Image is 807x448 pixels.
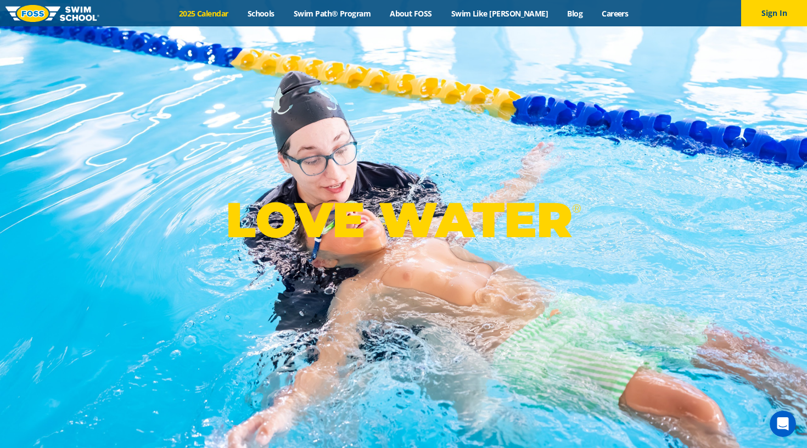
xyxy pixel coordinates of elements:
[284,8,380,19] a: Swim Path® Program
[169,8,238,19] a: 2025 Calendar
[592,8,638,19] a: Careers
[226,191,581,249] p: LOVE WATER
[770,411,796,437] iframe: Intercom live chat
[441,8,558,19] a: Swim Like [PERSON_NAME]
[380,8,442,19] a: About FOSS
[558,8,592,19] a: Blog
[238,8,284,19] a: Schools
[572,201,581,215] sup: ®
[5,5,99,22] img: FOSS Swim School Logo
